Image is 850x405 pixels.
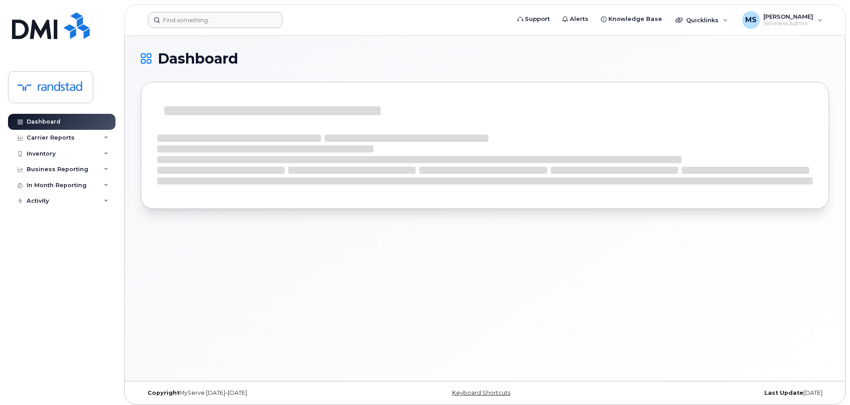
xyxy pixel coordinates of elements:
[141,389,370,397] div: MyServe [DATE]–[DATE]
[147,389,179,396] strong: Copyright
[452,389,510,396] a: Keyboard Shortcuts
[158,52,238,65] span: Dashboard
[764,389,803,396] strong: Last Update
[600,389,829,397] div: [DATE]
